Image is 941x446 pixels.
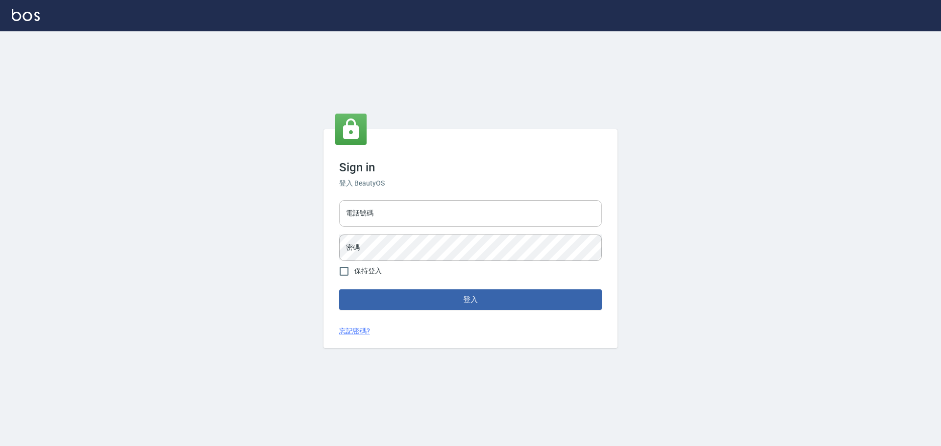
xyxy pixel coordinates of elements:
[339,178,602,188] h6: 登入 BeautyOS
[12,9,40,21] img: Logo
[339,326,370,336] a: 忘記密碼?
[339,161,602,174] h3: Sign in
[339,289,602,310] button: 登入
[354,266,382,276] span: 保持登入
